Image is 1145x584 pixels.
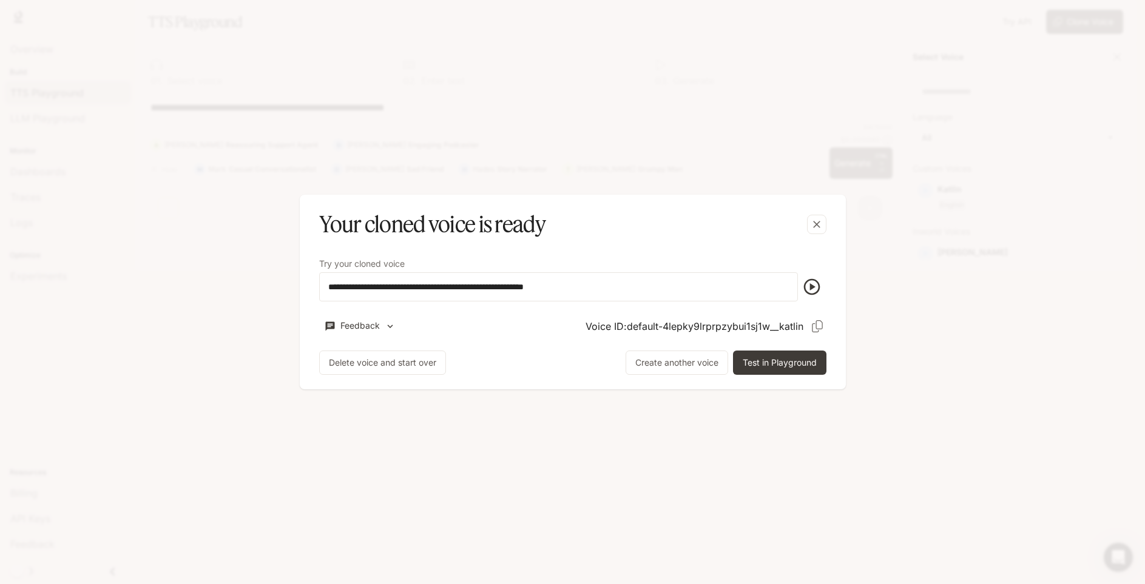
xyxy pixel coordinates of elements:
button: Test in Playground [733,351,826,375]
button: Copy Voice ID [808,317,826,335]
p: Voice ID: default-4lepky9lrprpzybui1sj1w__katlin [586,319,803,334]
p: Try your cloned voice [319,260,405,268]
h5: Your cloned voice is ready [319,209,545,240]
button: Delete voice and start over [319,351,446,375]
button: Feedback [319,316,402,336]
button: Create another voice [626,351,728,375]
